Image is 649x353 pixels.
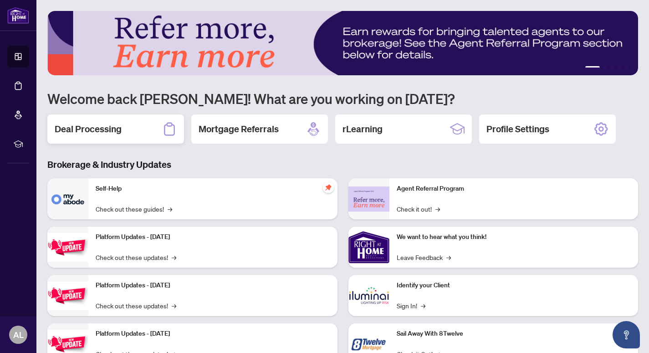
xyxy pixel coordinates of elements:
[323,182,334,193] span: pushpin
[397,329,631,339] p: Sail Away With 8Twelve
[168,204,172,214] span: →
[172,301,176,311] span: →
[96,301,176,311] a: Check out these updates!→
[618,66,622,70] button: 4
[47,178,88,219] img: Self-Help
[47,158,638,171] h3: Brokerage & Industry Updates
[397,252,451,262] a: Leave Feedback→
[13,328,24,341] span: AL
[47,90,638,107] h1: Welcome back [PERSON_NAME]! What are you working on [DATE]?
[435,204,440,214] span: →
[397,232,631,242] p: We want to hear what you think!
[585,66,600,70] button: 1
[96,329,330,339] p: Platform Updates - [DATE]
[96,184,330,194] p: Self-Help
[421,301,425,311] span: →
[625,66,629,70] button: 5
[611,66,614,70] button: 3
[486,123,549,135] h2: Profile Settings
[348,187,389,212] img: Agent Referral Program
[199,123,279,135] h2: Mortgage Referrals
[96,232,330,242] p: Platform Updates - [DATE]
[446,252,451,262] span: →
[397,280,631,291] p: Identify your Client
[96,252,176,262] a: Check out these updates!→
[342,123,383,135] h2: rLearning
[96,280,330,291] p: Platform Updates - [DATE]
[397,184,631,194] p: Agent Referral Program
[7,7,29,24] img: logo
[96,204,172,214] a: Check out these guides!→
[397,301,425,311] a: Sign In!→
[47,11,638,75] img: Slide 0
[613,321,640,348] button: Open asap
[348,275,389,316] img: Identify your Client
[348,227,389,268] img: We want to hear what you think!
[172,252,176,262] span: →
[47,233,88,262] img: Platform Updates - July 21, 2025
[397,204,440,214] a: Check it out!→
[603,66,607,70] button: 2
[55,123,122,135] h2: Deal Processing
[47,281,88,310] img: Platform Updates - July 8, 2025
